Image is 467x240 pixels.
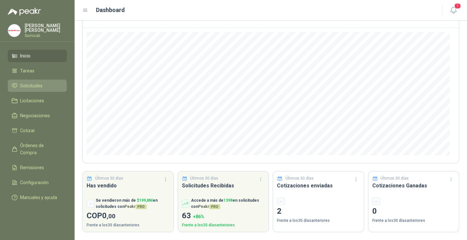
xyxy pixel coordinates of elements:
[182,210,265,222] p: 63
[87,200,94,208] div: -
[285,175,314,182] p: Últimos 30 días
[20,194,57,201] span: Manuales y ayuda
[125,204,147,209] span: Peakr
[8,8,41,16] img: Logo peakr
[20,127,35,134] span: Cotizar
[20,179,49,186] span: Configuración
[277,182,360,190] h3: Cotizaciones enviadas
[191,197,265,210] p: Accede a más de en solicitudes con
[372,182,455,190] h3: Cotizaciones Ganadas
[193,214,204,219] span: + 86 %
[96,6,125,15] h1: Dashboard
[8,139,67,159] a: Órdenes de Compra
[8,191,67,204] a: Manuales y ayuda
[20,52,30,59] span: Inicio
[198,204,220,209] span: Peakr
[8,65,67,77] a: Tareas
[8,124,67,137] a: Cotizar
[20,82,42,89] span: Solicitudes
[8,50,67,62] a: Inicio
[8,80,67,92] a: Solicitudes
[8,161,67,174] a: Remisiones
[107,212,115,220] span: ,00
[454,3,461,9] span: 1
[96,197,170,210] p: Se vendieron más de en solicitudes con
[8,24,20,37] img: Company Logo
[87,210,170,222] p: COP
[380,175,409,182] p: Últimos 30 días
[137,198,153,203] span: $ 199,8M
[25,34,67,38] p: Sumicali
[277,205,360,218] p: 2
[102,211,115,220] span: 0
[20,112,50,119] span: Negociaciones
[136,204,147,209] span: PRO
[182,222,265,228] p: Frente a los 30 días anteriores
[8,109,67,122] a: Negociaciones
[87,182,170,190] h3: Has vendido
[87,222,170,228] p: Frente a los 30 días anteriores
[20,97,44,104] span: Licitaciones
[277,197,285,205] div: -
[20,164,44,171] span: Remisiones
[448,5,459,16] button: 1
[209,204,220,209] span: PRO
[20,142,61,156] span: Órdenes de Compra
[8,95,67,107] a: Licitaciones
[372,205,455,218] p: 0
[8,176,67,189] a: Configuración
[372,197,380,205] div: -
[190,175,218,182] p: Últimos 30 días
[182,182,265,190] h3: Solicitudes Recibidas
[277,218,360,224] p: Frente a los 30 días anteriores
[372,218,455,224] p: Frente a los 30 días anteriores
[95,175,123,182] p: Últimos 30 días
[25,23,67,32] p: [PERSON_NAME] [PERSON_NAME]
[20,67,34,74] span: Tareas
[223,198,233,203] span: 1398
